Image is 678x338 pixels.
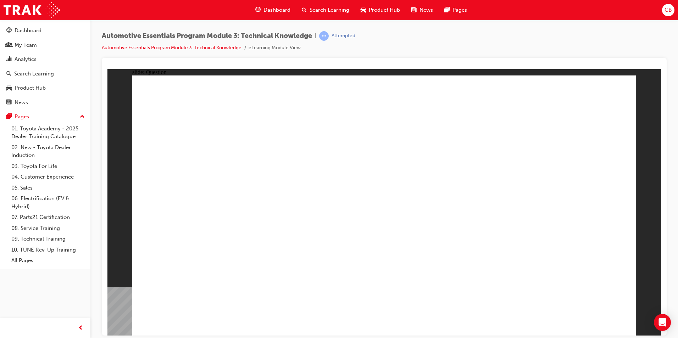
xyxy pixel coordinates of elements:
div: Open Intercom Messenger [654,314,671,331]
span: Pages [452,6,467,14]
span: Product Hub [369,6,400,14]
a: 03. Toyota For Life [9,161,88,172]
a: 08. Service Training [9,223,88,234]
span: up-icon [80,112,85,122]
span: pages-icon [6,114,12,120]
span: chart-icon [6,56,12,63]
li: eLearning Module View [249,44,301,52]
span: learningRecordVerb_ATTEMPT-icon [319,31,329,41]
span: pages-icon [444,6,450,15]
span: search-icon [302,6,307,15]
a: 10. TUNE Rev-Up Training [9,244,88,255]
span: guage-icon [255,6,261,15]
span: News [419,6,433,14]
span: CB [665,6,672,14]
button: CB [662,4,674,16]
a: 01. Toyota Academy - 2025 Dealer Training Catalogue [9,123,88,142]
span: people-icon [6,42,12,49]
a: Automotive Essentials Program Module 3: Technical Knowledge [102,45,241,51]
a: guage-iconDashboard [250,3,296,17]
a: news-iconNews [406,3,439,17]
div: My Team [15,41,37,49]
div: Attempted [332,33,355,39]
img: Trak [4,2,60,18]
a: News [3,96,88,109]
span: car-icon [361,6,366,15]
a: 09. Technical Training [9,233,88,244]
div: Pages [15,113,29,121]
div: Analytics [15,55,37,63]
a: Search Learning [3,67,88,80]
a: 07. Parts21 Certification [9,212,88,223]
a: 02. New - Toyota Dealer Induction [9,142,88,161]
a: 06. Electrification (EV & Hybrid) [9,193,88,212]
a: search-iconSearch Learning [296,3,355,17]
span: prev-icon [78,324,83,333]
a: Analytics [3,53,88,66]
span: | [315,32,316,40]
a: Product Hub [3,81,88,95]
a: pages-iconPages [439,3,473,17]
span: Dashboard [263,6,290,14]
span: Search Learning [310,6,349,14]
a: 05. Sales [9,182,88,193]
span: news-icon [6,100,12,106]
div: Product Hub [15,84,46,92]
a: 04. Customer Experience [9,171,88,182]
span: Automotive Essentials Program Module 3: Technical Knowledge [102,32,312,40]
a: All Pages [9,255,88,266]
span: guage-icon [6,28,12,34]
span: news-icon [411,6,417,15]
a: My Team [3,39,88,52]
span: search-icon [6,71,11,77]
span: car-icon [6,85,12,91]
div: Search Learning [14,70,54,78]
a: Dashboard [3,24,88,37]
div: News [15,98,28,107]
button: DashboardMy TeamAnalyticsSearch LearningProduct HubNews [3,23,88,110]
button: Pages [3,110,88,123]
div: Dashboard [15,27,41,35]
a: car-iconProduct Hub [355,3,406,17]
